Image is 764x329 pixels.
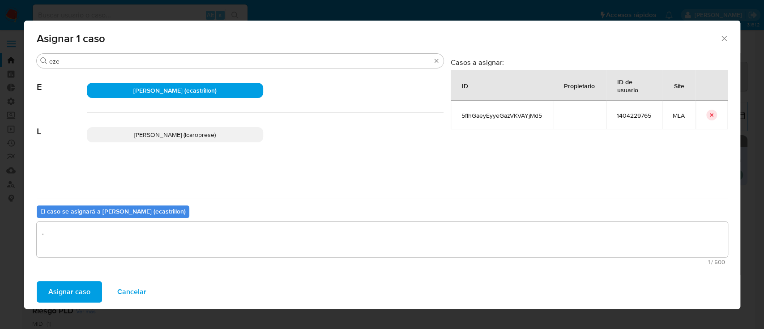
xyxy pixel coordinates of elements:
[461,111,542,120] span: 5flhGaeyEyyeGazVKVAYjMd5
[451,75,479,96] div: ID
[706,110,717,120] button: icon-button
[37,222,728,257] textarea: .
[133,86,217,95] span: [PERSON_NAME] (ecastrillon)
[37,281,102,303] button: Asignar caso
[117,282,146,302] span: Cancelar
[553,75,606,96] div: Propietario
[87,83,264,98] div: [PERSON_NAME] (ecastrillon)
[37,68,87,93] span: E
[40,207,186,216] b: El caso se asignará a [PERSON_NAME] (ecastrillon)
[606,71,662,100] div: ID de usuario
[451,58,728,67] h3: Casos a asignar:
[24,21,740,309] div: assign-modal
[134,130,216,139] span: [PERSON_NAME] (lcaroprese)
[87,127,264,142] div: [PERSON_NAME] (lcaroprese)
[37,33,720,44] span: Asignar 1 caso
[106,281,158,303] button: Cancelar
[663,75,695,96] div: Site
[48,282,90,302] span: Asignar caso
[720,34,728,42] button: Cerrar ventana
[617,111,651,120] span: 1404229765
[39,259,725,265] span: Máximo 500 caracteres
[40,57,47,64] button: Buscar
[37,113,87,137] span: L
[49,57,431,65] input: Buscar analista
[433,57,440,64] button: Borrar
[673,111,685,120] span: MLA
